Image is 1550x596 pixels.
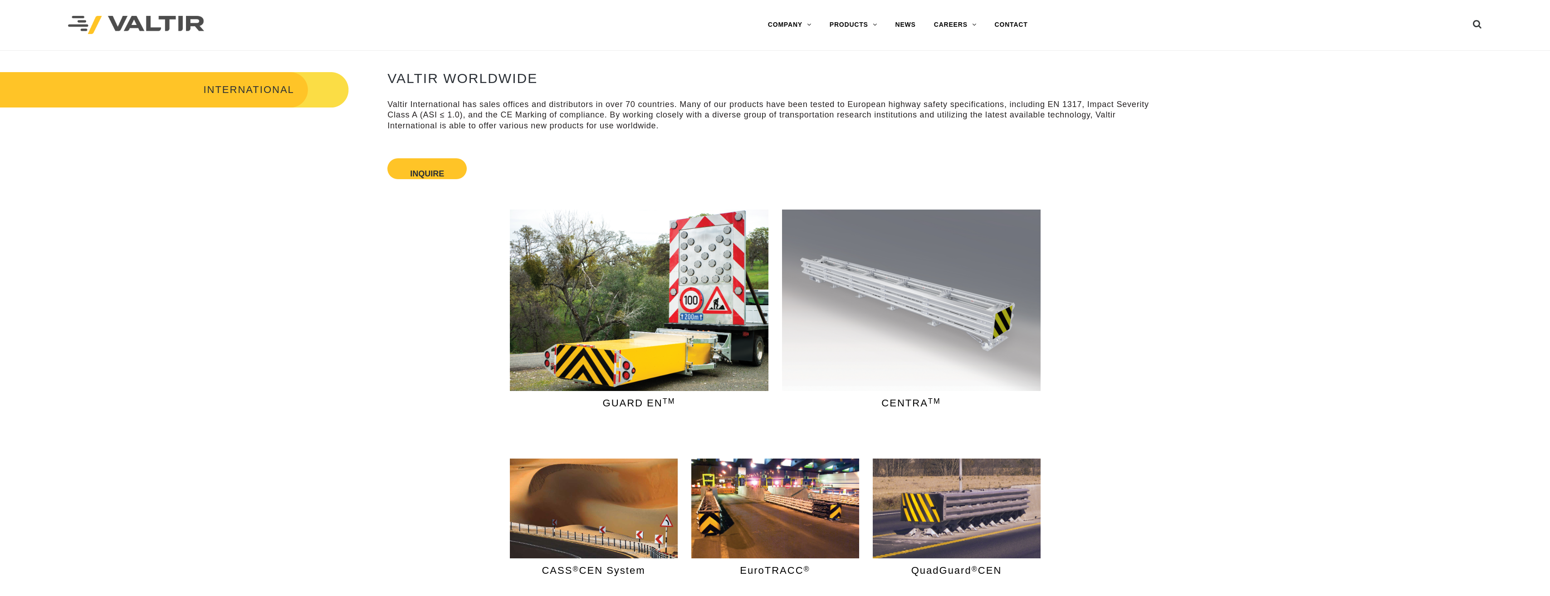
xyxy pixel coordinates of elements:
a: GUARD ENTM [603,397,675,409]
sup: ® [972,565,978,573]
h2: VALTIR WORLDWIDE [387,71,1163,86]
img: Valtir [68,16,204,34]
a: CENTRATM [782,391,1041,422]
button: Inquire [410,170,444,171]
span: CENTRA [881,398,940,409]
sup: ® [804,565,810,573]
a: CONTACT [986,16,1037,34]
span: GUARD EN [603,398,675,409]
span: QuadGuard CEN [911,565,1002,576]
span: CASS CEN System [542,565,645,576]
a: NEWS [886,16,925,34]
sup: ® [572,565,579,573]
sup: TM [928,397,941,405]
a: COMPANY [759,16,821,34]
p: Valtir International has sales offices and distributors in over 70 countries. Many of our product... [387,99,1163,131]
a: CAREERS [925,16,986,34]
sup: TM [663,397,675,405]
span: EuroTRACC [740,565,810,576]
a: PRODUCTS [821,16,886,34]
